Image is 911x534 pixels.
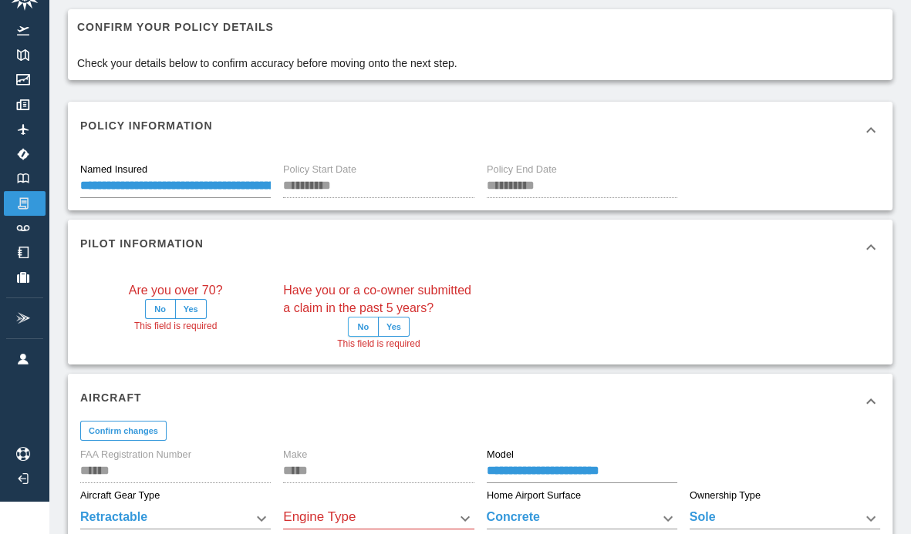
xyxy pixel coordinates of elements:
label: Policy Start Date [283,163,356,176]
button: No [145,299,176,319]
label: Home Airport Surface [487,489,581,502]
label: Aircraft Gear Type [80,489,160,502]
button: Yes [378,317,410,337]
span: This field is required [337,337,420,352]
h6: Policy Information [80,117,212,134]
label: Make [283,448,307,462]
div: Aircraft [68,374,892,429]
label: Named Insured [80,163,147,176]
div: Concrete [487,508,677,529]
span: This field is required [134,319,217,334]
h6: Confirm your policy details [77,18,457,35]
label: FAA Registration Number [80,448,191,462]
button: Confirm changes [80,421,167,441]
label: Model [487,448,514,462]
label: Are you over 70? [129,281,223,299]
div: Sole [690,508,880,529]
h6: Aircraft [80,389,142,406]
div: Policy Information [68,102,892,157]
p: Check your details below to confirm accuracy before moving onto the next step. [77,55,457,71]
label: Have you or a co-owner submitted a claim in the past 5 years? [283,281,474,317]
h6: Pilot Information [80,235,204,252]
button: No [348,317,379,337]
div: Retractable [80,508,271,529]
div: Pilot Information [68,220,892,275]
button: Yes [175,299,207,319]
label: Ownership Type [690,489,761,502]
label: Policy End Date [487,163,557,176]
